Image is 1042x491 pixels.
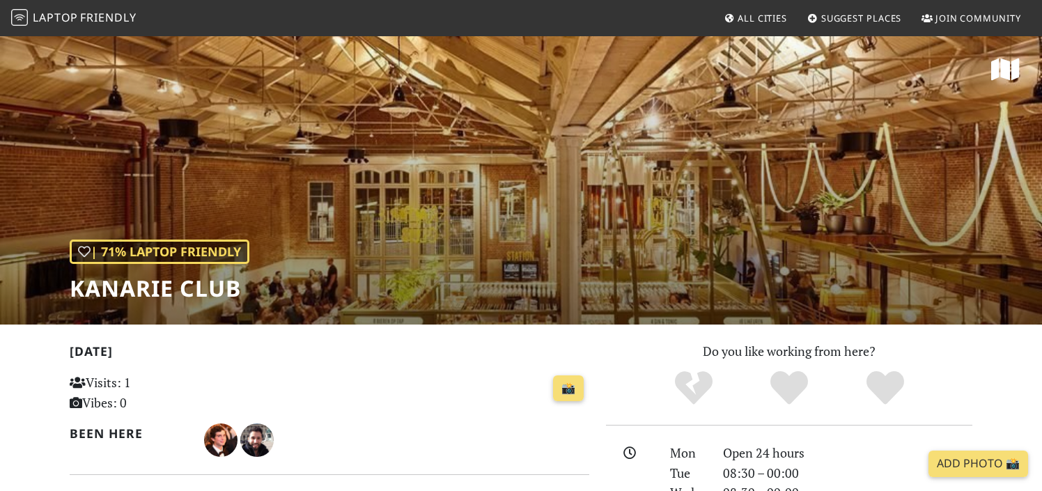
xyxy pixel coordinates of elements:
[718,6,793,31] a: All Cities
[837,369,933,407] div: Definitely!
[662,443,715,463] div: Mon
[916,6,1027,31] a: Join Community
[11,6,137,31] a: LaptopFriendly LaptopFriendly
[738,12,787,24] span: All Cities
[715,443,981,463] div: Open 24 hours
[70,275,249,302] h1: Kanarie Club
[928,451,1028,477] a: Add Photo 📸
[821,12,902,24] span: Suggest Places
[70,344,589,364] h2: [DATE]
[240,423,274,457] img: 3083-gabriel.jpg
[606,341,972,361] p: Do you like working from here?
[935,12,1021,24] span: Join Community
[646,369,742,407] div: No
[553,375,584,402] a: 📸
[715,463,981,483] div: 08:30 – 00:00
[70,426,187,441] h2: Been here
[11,9,28,26] img: LaptopFriendly
[80,10,136,25] span: Friendly
[662,463,715,483] div: Tue
[204,430,240,447] span: Alec Scicchitano
[741,369,837,407] div: Yes
[70,373,232,413] p: Visits: 1 Vibes: 0
[802,6,908,31] a: Suggest Places
[204,423,238,457] img: 3144-alec.jpg
[240,430,274,447] span: Gabriel Leal Balzan
[70,240,249,264] div: | 71% Laptop Friendly
[33,10,78,25] span: Laptop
